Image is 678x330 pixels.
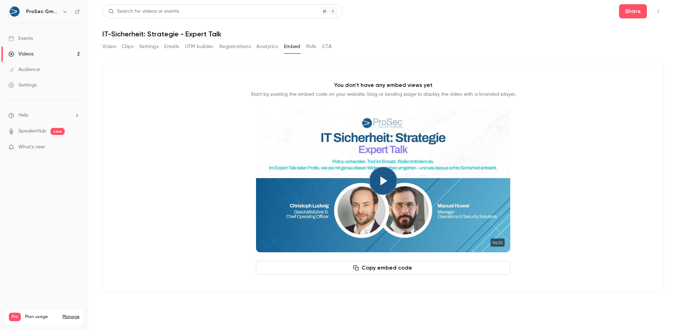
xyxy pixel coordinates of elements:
img: ProSec GmbH [9,6,20,17]
div: Settings [8,82,37,89]
p: Start by pasting the embed code on your website, blog or landing page to display the video with a... [251,91,516,98]
button: Clips [122,41,133,52]
li: help-dropdown-opener [8,112,80,119]
button: Top Bar Actions [653,6,664,17]
p: You don't have any embed views yet [334,81,433,89]
button: Play video [369,167,397,195]
time: 54:53 [490,238,505,247]
a: Manage [63,314,79,320]
button: Analytics [256,41,278,52]
button: Video [102,41,116,52]
h1: IT-Sicherheit: Strategie - Expert Talk [102,30,664,38]
button: UTM builder [185,41,214,52]
div: Events [8,35,33,42]
a: SpeakerHub [18,128,46,135]
button: Copy embed code [256,261,510,275]
button: Embed [284,41,301,52]
div: Videos [8,51,34,58]
button: CTA [322,41,332,52]
span: Plan usage [25,314,58,320]
button: Emails [164,41,179,52]
div: Search for videos or events [108,8,179,15]
button: Share [619,4,647,18]
button: Settings [139,41,159,52]
div: Audience [8,66,40,73]
h6: ProSec GmbH [26,8,59,15]
section: Cover [256,109,510,252]
span: new [50,128,65,135]
span: Pro [9,313,21,321]
iframe: Noticeable Trigger [71,144,80,151]
button: Registrations [219,41,251,52]
span: What's new [18,143,45,151]
button: Polls [306,41,316,52]
span: Help [18,112,29,119]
